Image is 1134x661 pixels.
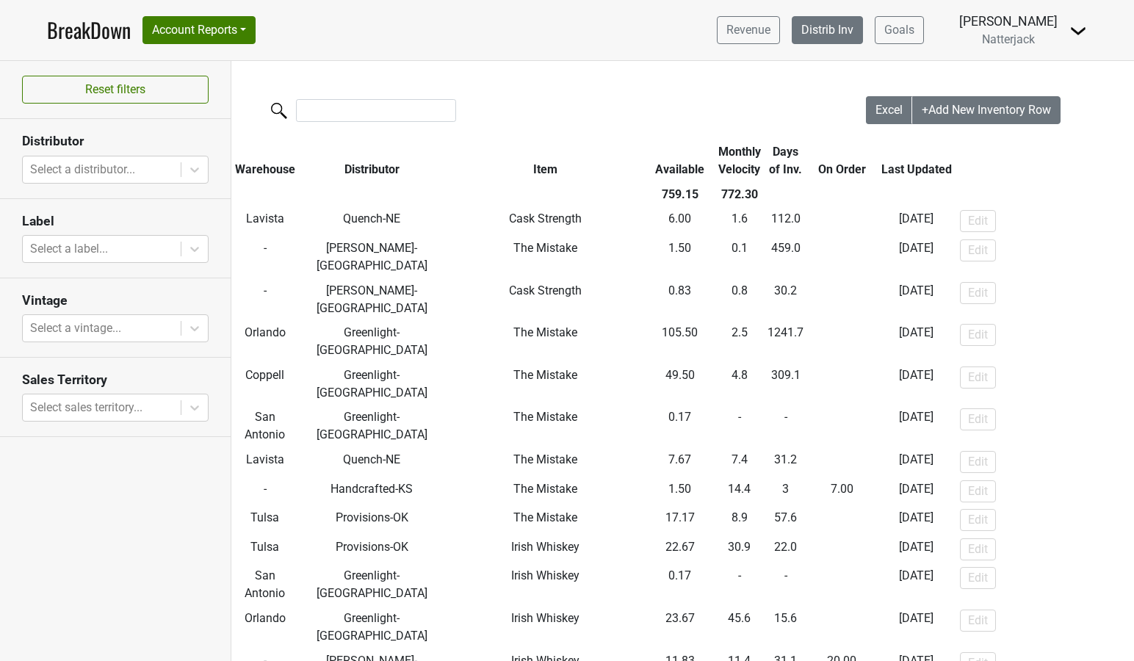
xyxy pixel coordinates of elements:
span: Irish Whiskey [511,540,579,554]
td: 30.2 [765,278,808,321]
button: Edit [960,324,996,346]
button: Edit [960,239,996,261]
span: Irish Whiskey [511,611,579,625]
td: - [807,363,876,405]
td: Orlando [231,320,299,363]
th: Item: activate to sort column ascending [445,140,645,182]
td: 22.0 [765,535,808,564]
button: Edit [960,282,996,304]
button: Reset filters [22,76,209,104]
span: The Mistake [513,410,577,424]
td: 7.4 [715,447,765,477]
button: Edit [960,408,996,430]
td: - [807,505,876,535]
td: - [231,278,299,321]
td: [DATE] [876,505,956,535]
td: 2.5 [715,320,765,363]
h3: Vintage [22,293,209,308]
td: Greenlight-[GEOGRAPHIC_DATA] [299,606,445,649]
button: Edit [960,480,996,502]
span: The Mistake [513,482,577,496]
td: - [807,535,876,564]
td: - [765,405,808,448]
button: Edit [960,567,996,589]
td: 3 [765,477,808,506]
td: 31.2 [765,447,808,477]
td: Greenlight-[GEOGRAPHIC_DATA] [299,405,445,448]
td: Greenlight-[GEOGRAPHIC_DATA] [299,564,445,607]
button: Edit [960,509,996,531]
td: [DATE] [876,564,956,607]
td: [PERSON_NAME]-[GEOGRAPHIC_DATA] [299,278,445,321]
td: San Antonio [231,405,299,448]
td: Handcrafted-KS [299,477,445,506]
span: The Mistake [513,325,577,339]
td: 0.83 [645,278,715,321]
td: 6.00 [645,207,715,236]
td: - [807,447,876,477]
span: Natterjack [982,32,1035,46]
td: [DATE] [876,320,956,363]
td: 1.6 [715,207,765,236]
button: +Add New Inventory Row [912,96,1061,124]
td: Greenlight-[GEOGRAPHIC_DATA] [299,363,445,405]
button: Edit [960,366,996,389]
td: [DATE] [876,606,956,649]
td: [DATE] [876,535,956,564]
th: 759.15 [645,182,715,207]
td: [DATE] [876,447,956,477]
td: 0.8 [715,278,765,321]
td: - [231,477,299,506]
td: [DATE] [876,363,956,405]
button: Excel [866,96,913,124]
th: On Order: activate to sort column ascending [807,140,876,182]
span: The Mistake [513,368,577,382]
td: [DATE] [876,236,956,278]
td: 49.50 [645,363,715,405]
span: Cask Strength [509,283,582,297]
td: Lavista [231,207,299,236]
td: [PERSON_NAME]-[GEOGRAPHIC_DATA] [299,236,445,278]
button: Edit [960,610,996,632]
td: - [765,564,808,607]
a: Distrib Inv [792,16,863,44]
td: 23.67 [645,606,715,649]
td: 0.1 [715,236,765,278]
td: - [807,278,876,321]
td: 1241.7 [765,320,808,363]
td: Tulsa [231,535,299,564]
td: Coppell [231,363,299,405]
td: [DATE] [876,207,956,236]
td: [DATE] [876,405,956,448]
td: Quench-NE [299,447,445,477]
td: - [807,320,876,363]
td: [DATE] [876,477,956,506]
td: 459.0 [765,236,808,278]
td: 112.0 [765,207,808,236]
td: 45.6 [715,606,765,649]
td: 105.50 [645,320,715,363]
span: Irish Whiskey [511,568,579,582]
h3: Sales Territory [22,372,209,388]
span: The Mistake [513,510,577,524]
td: 9/9/2025 [807,477,876,506]
a: Goals [875,16,924,44]
span: +Add New Inventory Row [922,103,1051,117]
h3: Label [22,214,209,229]
td: Provisions-OK [299,505,445,535]
td: Greenlight-[GEOGRAPHIC_DATA] [299,320,445,363]
th: Monthly Velocity: activate to sort column ascending [715,140,765,182]
td: 7.67 [645,447,715,477]
td: 57.6 [765,505,808,535]
button: Edit [960,538,996,560]
th: Distributor: activate to sort column ascending [299,140,445,182]
div: [PERSON_NAME] [959,12,1058,31]
td: Orlando [231,606,299,649]
span: The Mistake [513,241,577,255]
h3: Distributor [22,134,209,149]
button: Account Reports [142,16,256,44]
button: Edit [960,451,996,473]
td: 22.67 [645,535,715,564]
td: 8.9 [715,505,765,535]
td: - [807,405,876,448]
